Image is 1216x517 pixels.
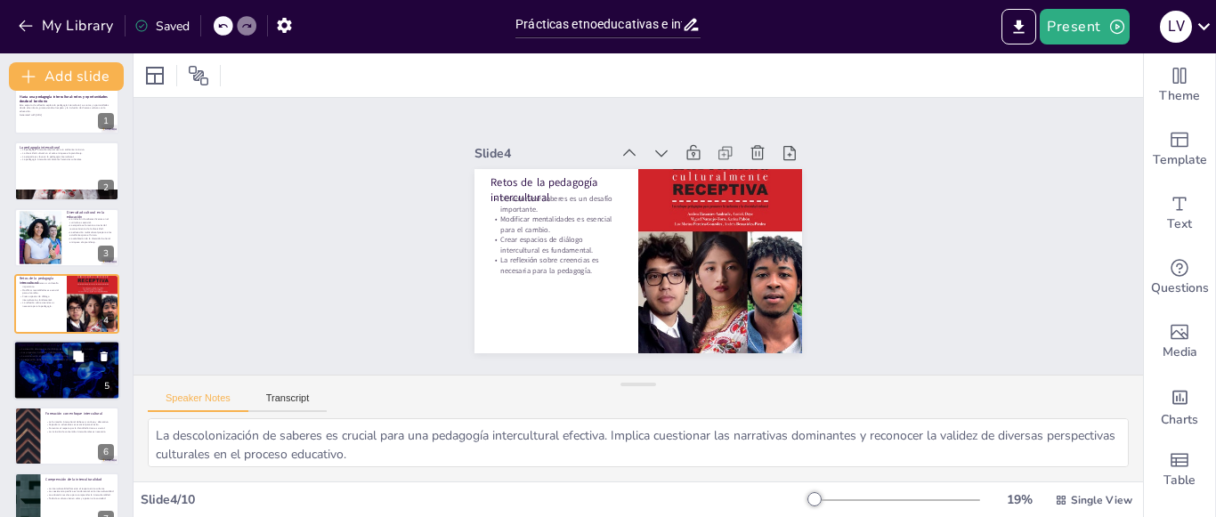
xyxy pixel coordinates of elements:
[45,497,114,501] p: Todas las culturas tienen valor y aportan a la sociedad.
[998,491,1041,508] div: 19 %
[14,208,119,267] div: 3
[1163,343,1197,362] span: Media
[1153,150,1207,170] span: Template
[515,12,682,37] input: Insert title
[14,141,119,200] div: 2
[98,444,114,460] div: 6
[1151,279,1209,298] span: Questions
[148,392,248,412] button: Speaker Notes
[45,488,114,491] p: La interculturalidad fomenta el respeto entre culturas.
[19,358,115,361] p: La educación debe reflejar la diversidad cultural de la sociedad.
[1144,246,1215,310] div: Get real-time input from your audience
[20,94,108,104] strong: Hacia una pedagogía intercultural: retos y oportunidades desde el territorio
[20,302,61,308] p: La reflexión sobre creencias es necesaria para la pedagogía.
[20,288,61,295] p: Modificar mentalidades es esencial para el cambio.
[20,103,114,113] p: Este espacio de reflexión explora la pedagogía intercultural, sus retos y oportunidades desde el ...
[67,217,114,223] p: La inclusión de saberes diversos en el currículo es esencial.
[20,158,114,161] p: La pedagogía intercultural valora las herencias culturales.
[148,418,1129,467] textarea: La descolonización de saberes es crucial para una pedagogía intercultural efectiva. Implica cuest...
[45,477,114,482] p: Comprensión de la interculturalidad
[20,282,61,288] p: Descolonizar saberes es un desafío importante.
[19,351,115,354] p: Los proyectos inclusivos visibilizan culturas marginadas.
[622,77,692,212] p: Retos de la pedagogía intercultural
[45,490,114,494] p: La coexistencia pacífica es fundamental en la interculturalidad.
[13,340,120,400] div: 5
[67,230,114,237] p: La educación multicultural prepara a los estudiantes para el futuro.
[1161,410,1198,430] span: Charts
[134,18,190,35] div: Saved
[141,61,169,90] div: Layout
[45,420,114,424] p: La formación intercultural debe ser continua y abarcativa.
[45,426,114,430] p: Fomentar el respeto por la identidad étnica es crucial.
[1160,9,1192,44] button: L V
[575,96,635,227] p: Crear espacios de diálogo intercultural es fundamental.
[20,113,114,117] p: Generated with [URL]
[45,430,114,433] p: La inclusión de contenidos interculturales es necesaria.
[20,155,114,158] p: La empatía es clave en la pedagogía intercultural.
[1144,374,1215,438] div: Add charts and graphs
[1144,310,1215,374] div: Add images, graphics, shapes or video
[20,295,61,302] p: Crear espacios de diálogo intercultural es fundamental.
[13,12,121,40] button: My Library
[67,223,114,230] p: La empatía se fomenta a través del reconocimiento de la diversidad.
[1163,471,1196,490] span: Table
[19,354,115,358] p: La colaboración entre grupos étnicos enriquece el aprendizaje.
[45,494,114,497] p: La educación es clave para comprender la interculturalidad.
[1144,182,1215,246] div: Add text boxes
[248,392,328,412] button: Transcript
[659,53,717,186] div: Slide 4
[14,274,119,333] div: 4
[45,411,114,416] p: Formación con enfoque intercultural
[1159,86,1200,106] span: Theme
[98,312,114,328] div: 4
[9,62,124,91] button: Add slide
[1144,438,1215,502] div: Add a table
[1144,117,1215,182] div: Add ready made slides
[1040,9,1129,44] button: Present
[1001,9,1036,44] button: Export to PowerPoint
[20,151,114,155] p: La diversidad cultural en el aula enriquece el aprendizaje.
[188,65,209,86] span: Position
[68,345,89,367] button: Duplicate Slide
[1160,11,1192,43] div: L V
[67,237,114,243] p: La celebración de la diversidad cultural enriquece el aprendizaje.
[14,76,119,134] div: 1
[555,102,615,233] p: La reflexión sobre creencias es necesaria para la pedagogía.
[98,113,114,129] div: 1
[1071,493,1132,507] span: Single View
[19,347,115,351] p: La creación de espacios de diálogo es fundamental para la inclusión.
[99,378,115,394] div: 5
[67,210,114,220] p: Diversidad cultural en la educación
[20,276,61,286] p: Retos de la pedagogía intercultural
[141,491,809,508] div: Slide 4 / 10
[20,144,114,149] p: La pedagogía intercultural
[19,343,115,348] p: Oportunidades desde el territorio
[20,148,114,151] p: La pedagogía intercultural promueve un ambiente inclusivo.
[594,89,653,220] p: Modificar mentalidades es esencial para el cambio.
[1167,214,1192,234] span: Text
[98,246,114,262] div: 3
[613,83,673,214] p: Descolonizar saberes es un desafío importante.
[1144,53,1215,117] div: Change the overall theme
[98,180,114,196] div: 2
[93,345,115,367] button: Delete Slide
[45,424,114,427] p: Capacitar a educadores es esencial para el éxito.
[14,407,119,465] div: 6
